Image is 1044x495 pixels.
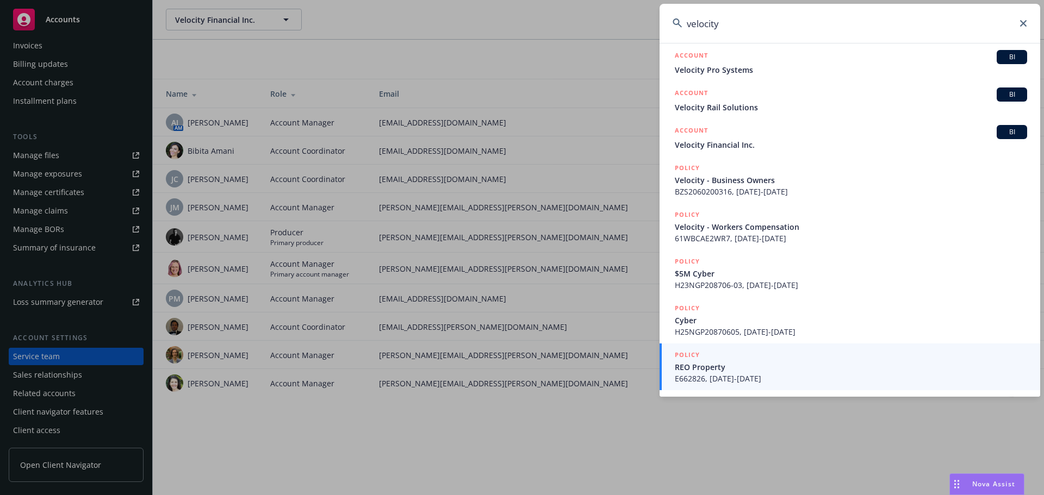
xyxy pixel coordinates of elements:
[675,256,700,267] h5: POLICY
[675,174,1027,186] span: Velocity - Business Owners
[675,162,700,173] h5: POLICY
[660,156,1040,203] a: POLICYVelocity - Business OwnersBZS2060200316, [DATE]-[DATE]
[675,64,1027,76] span: Velocity Pro Systems
[660,4,1040,43] input: Search...
[660,297,1040,343] a: POLICYCyberH25NGP20870605, [DATE]-[DATE]
[675,361,1027,373] span: REO Property
[675,326,1027,337] span: H25NGP20870605, [DATE]-[DATE]
[675,50,708,63] h5: ACCOUNT
[1001,90,1023,99] span: BI
[675,139,1027,151] span: Velocity Financial Inc.
[675,373,1027,384] span: E662826, [DATE]-[DATE]
[1001,52,1023,62] span: BI
[972,479,1015,488] span: Nova Assist
[675,125,708,138] h5: ACCOUNT
[660,343,1040,390] a: POLICYREO PropertyE662826, [DATE]-[DATE]
[675,209,700,220] h5: POLICY
[675,221,1027,233] span: Velocity - Workers Compensation
[660,44,1040,82] a: ACCOUNTBIVelocity Pro Systems
[675,87,708,101] h5: ACCOUNT
[949,473,1024,495] button: Nova Assist
[675,279,1027,291] span: H23NGP208706-03, [DATE]-[DATE]
[675,233,1027,244] span: 61WBCAE2WR7, [DATE]-[DATE]
[675,349,700,360] h5: POLICY
[1001,127,1023,137] span: BI
[660,82,1040,119] a: ACCOUNTBIVelocity Rail Solutions
[660,250,1040,297] a: POLICY$5M CyberH23NGP208706-03, [DATE]-[DATE]
[675,186,1027,197] span: BZS2060200316, [DATE]-[DATE]
[950,474,964,494] div: Drag to move
[660,203,1040,250] a: POLICYVelocity - Workers Compensation61WBCAE2WR7, [DATE]-[DATE]
[675,315,1027,326] span: Cyber
[660,119,1040,156] a: ACCOUNTBIVelocity Financial Inc.
[675,102,1027,113] span: Velocity Rail Solutions
[675,303,700,314] h5: POLICY
[675,268,1027,279] span: $5M Cyber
